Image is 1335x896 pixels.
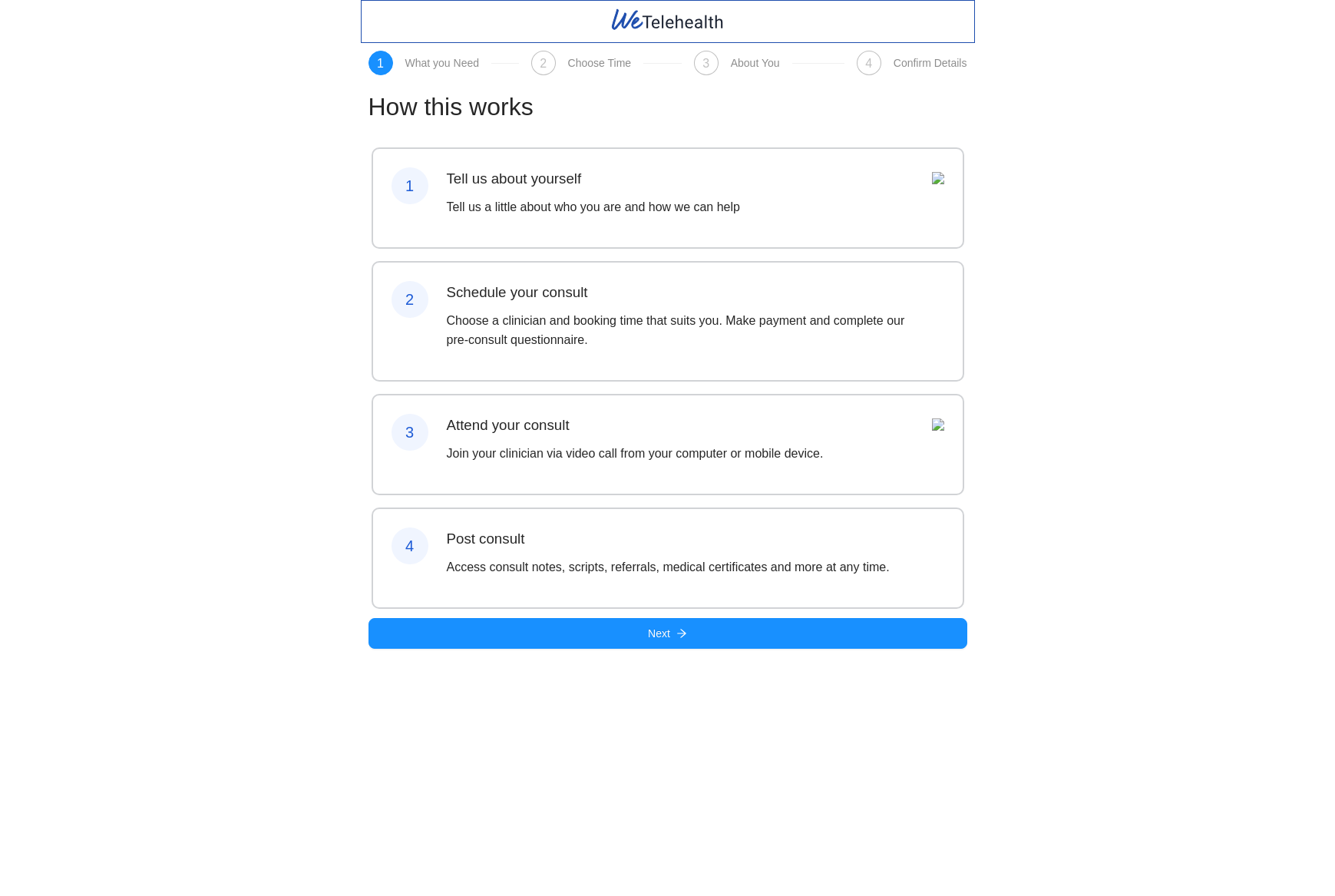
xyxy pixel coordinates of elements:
div: About You [731,57,780,69]
span: 2 [540,57,547,70]
div: Choose Time [568,57,631,69]
span: 4 [865,57,872,70]
div: 1 [392,167,428,204]
h1: How this works [368,88,967,126]
p: Tell us a little about who you are and how we can help [447,197,740,217]
img: WeTelehealth [610,7,725,32]
div: Confirm Details [894,57,967,69]
div: 3 [392,414,428,451]
h3: Tell us about yourself [447,167,740,190]
p: Choose a clinician and booking time that suits you. Make payment and complete our pre-consult que... [447,311,914,349]
button: Nextarrow-right [368,618,967,649]
img: Assets%2FWeTelehealthBookingWizard%2FDALL%C2%B7E%202023-02-07%2022.00.43%20-%20minimalist%20blue%... [932,532,944,544]
h3: Schedule your consult [447,281,914,303]
div: What you Need [405,57,480,69]
p: Access consult notes, scripts, referrals, medical certificates and more at any time. [447,557,890,577]
h3: Attend your consult [447,414,824,436]
span: arrow-right [676,628,687,640]
div: 4 [392,527,428,564]
span: 3 [702,57,709,70]
img: Assets%2FWeTelehealthBookingWizard%2FDALL%C2%B7E%202023-02-07%2021.21.44%20-%20minimalist%20blue%... [932,286,944,298]
img: Assets%2FWeTelehealthBookingWizard%2FDALL%C2%B7E%202023-02-07%2021.19.39%20-%20minimalist%20blue%... [932,172,944,184]
img: Assets%2FWeTelehealthBookingWizard%2FDALL%C2%B7E%202023-02-07%2021.55.47%20-%20minimal%20blue%20i... [932,418,944,431]
span: Next [648,625,670,642]
div: 2 [392,281,428,318]
p: Join your clinician via video call from your computer or mobile device. [447,444,824,463]
span: 1 [377,57,384,70]
h3: Post consult [447,527,890,550]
